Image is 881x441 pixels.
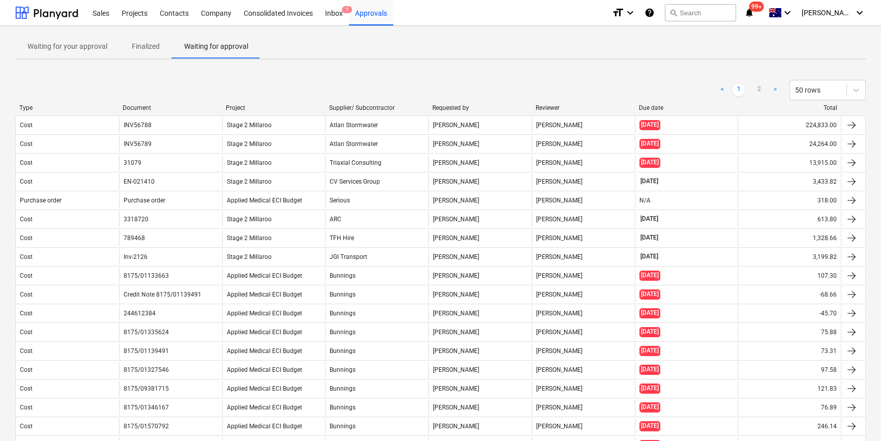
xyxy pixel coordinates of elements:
[669,9,678,17] span: search
[738,324,841,340] div: 75.88
[428,324,532,340] div: [PERSON_NAME]
[325,305,428,321] div: Bunnings
[432,104,527,111] div: Requested by
[428,268,532,284] div: [PERSON_NAME]
[226,104,321,111] div: Project
[428,211,532,227] div: [PERSON_NAME]
[532,286,635,303] div: [PERSON_NAME]
[428,136,532,152] div: [PERSON_NAME]
[428,418,532,434] div: [PERSON_NAME]
[624,7,636,19] i: keyboard_arrow_down
[124,216,149,223] div: 3318720
[227,385,302,392] span: Applied Medical ECI Budget
[325,268,428,284] div: Bunnings
[639,289,660,299] span: [DATE]
[20,272,33,279] div: Cost
[639,177,659,186] span: [DATE]
[830,392,881,441] div: Chat Widget
[532,117,635,133] div: [PERSON_NAME]
[19,104,114,111] div: Type
[738,249,841,265] div: 3,199.82
[639,252,659,261] span: [DATE]
[325,418,428,434] div: Bunnings
[20,178,33,185] div: Cost
[753,84,765,96] a: Page 2
[532,399,635,416] div: [PERSON_NAME]
[428,173,532,190] div: [PERSON_NAME]
[20,385,33,392] div: Cost
[536,104,631,111] div: Reviewer
[227,310,302,317] span: Applied Medical ECI Budget
[124,329,169,336] div: 8175/01335624
[325,324,428,340] div: Bunnings
[738,380,841,397] div: 121.83
[227,253,272,260] span: Stage 2 Millaroo
[20,140,33,148] div: Cost
[20,423,33,430] div: Cost
[428,399,532,416] div: [PERSON_NAME]
[20,216,33,223] div: Cost
[325,230,428,246] div: TFH Hire
[532,230,635,246] div: [PERSON_NAME]
[227,329,302,336] span: Applied Medical ECI Budget
[639,139,660,149] span: [DATE]
[738,155,841,171] div: 13,915.00
[227,366,302,373] span: Applied Medical ECI Budget
[325,380,428,397] div: Bunnings
[227,404,302,411] span: Applied Medical ECI Budget
[738,286,841,303] div: -68.66
[532,192,635,209] div: [PERSON_NAME]
[124,272,169,279] div: 8175/01133663
[769,84,781,96] a: Next page
[639,421,660,431] span: [DATE]
[532,249,635,265] div: [PERSON_NAME]
[20,310,33,317] div: Cost
[325,173,428,190] div: CV Services Group
[227,234,272,242] span: Stage 2 Millaroo
[532,268,635,284] div: [PERSON_NAME]
[428,286,532,303] div: [PERSON_NAME]
[738,305,841,321] div: -45.70
[639,233,659,242] span: [DATE]
[124,404,169,411] div: 8175/01346167
[20,347,33,355] div: Cost
[738,343,841,359] div: 73.31
[428,249,532,265] div: [PERSON_NAME]
[639,346,660,356] span: [DATE]
[738,418,841,434] div: 246.14
[124,178,155,185] div: EN-021410
[749,2,764,12] span: 99+
[532,418,635,434] div: [PERSON_NAME]
[639,365,660,374] span: [DATE]
[20,197,62,204] div: Purchase order
[639,384,660,393] span: [DATE]
[532,362,635,378] div: [PERSON_NAME]
[738,362,841,378] div: 97.58
[639,215,659,223] span: [DATE]
[639,120,660,130] span: [DATE]
[227,122,272,129] span: Stage 2 Millaroo
[639,402,660,412] span: [DATE]
[227,423,302,430] span: Applied Medical ECI Budget
[227,178,272,185] span: Stage 2 Millaroo
[20,253,33,260] div: Cost
[20,366,33,373] div: Cost
[184,41,248,52] p: Waiting for approval
[781,7,794,19] i: keyboard_arrow_down
[20,329,33,336] div: Cost
[325,211,428,227] div: ARC
[227,159,272,166] span: Stage 2 Millaroo
[227,272,302,279] span: Applied Medical ECI Budget
[738,192,841,209] div: 318.00
[428,343,532,359] div: [PERSON_NAME]
[738,173,841,190] div: 3,433.82
[428,230,532,246] div: [PERSON_NAME]
[738,136,841,152] div: 24,264.00
[124,197,165,204] div: Purchase order
[20,234,33,242] div: Cost
[124,234,145,242] div: 789468
[342,6,352,13] span: 1
[124,291,201,298] div: Credit Note 8175/01139491
[124,253,148,260] div: Inv-2126
[325,362,428,378] div: Bunnings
